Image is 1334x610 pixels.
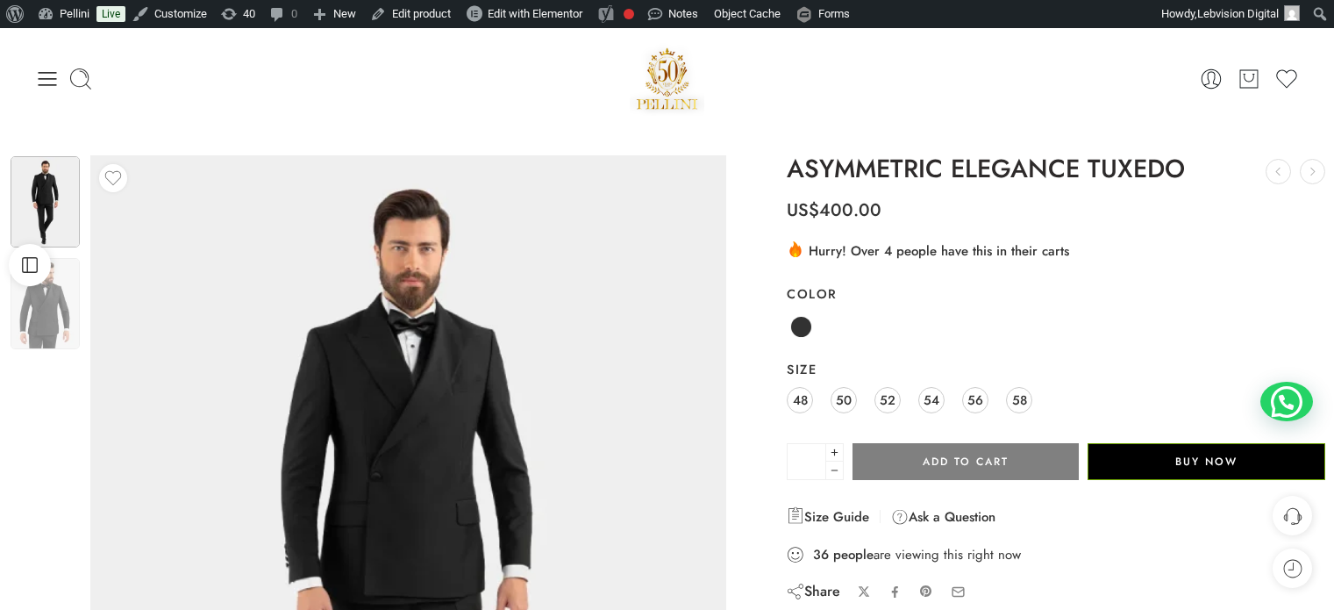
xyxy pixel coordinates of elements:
[891,506,995,527] a: Ask a Question
[1237,67,1261,91] a: Cart
[793,388,808,412] span: 48
[787,582,840,601] div: Share
[488,7,582,20] span: Edit with Elementor
[1006,387,1032,413] a: 58
[888,585,902,599] a: Share on Facebook
[787,197,819,223] span: US$
[967,388,983,412] span: 56
[787,285,1325,303] label: Color
[813,546,829,563] strong: 36
[787,361,1325,378] label: Size
[787,545,1325,564] div: are viewing this right now
[951,585,966,599] a: Email to your friends
[924,388,939,412] span: 54
[787,506,869,527] a: Size Guide
[833,546,874,563] strong: people
[624,9,634,19] div: Focus keyphrase not set
[918,387,945,413] a: 54
[1012,388,1027,412] span: 58
[630,41,705,116] img: Pellini
[787,197,881,223] bdi: 400.00
[630,41,705,116] a: Pellini -
[831,387,857,413] a: 50
[787,155,1325,183] h1: ASYMMETRIC ELEGANCE TUXEDO
[1088,443,1325,480] button: Buy Now
[787,443,826,480] input: Product quantity
[11,258,80,349] img: Ceremony Website 2Artboard 48
[919,585,933,599] a: Pin on Pinterest
[1199,67,1223,91] a: My Account
[858,585,871,599] a: Share on X
[1274,67,1299,91] a: Wishlist
[787,387,813,413] a: 48
[96,6,125,22] a: Live
[852,443,1079,480] button: Add to cart
[11,156,80,248] img: Ceremony Website 2Artboard 48
[874,387,901,413] a: 52
[962,387,988,413] a: 56
[880,388,895,412] span: 52
[787,240,1325,261] div: Hurry! Over 4 people have this in their carts
[836,388,852,412] span: 50
[1197,7,1279,20] span: Lebvision Digital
